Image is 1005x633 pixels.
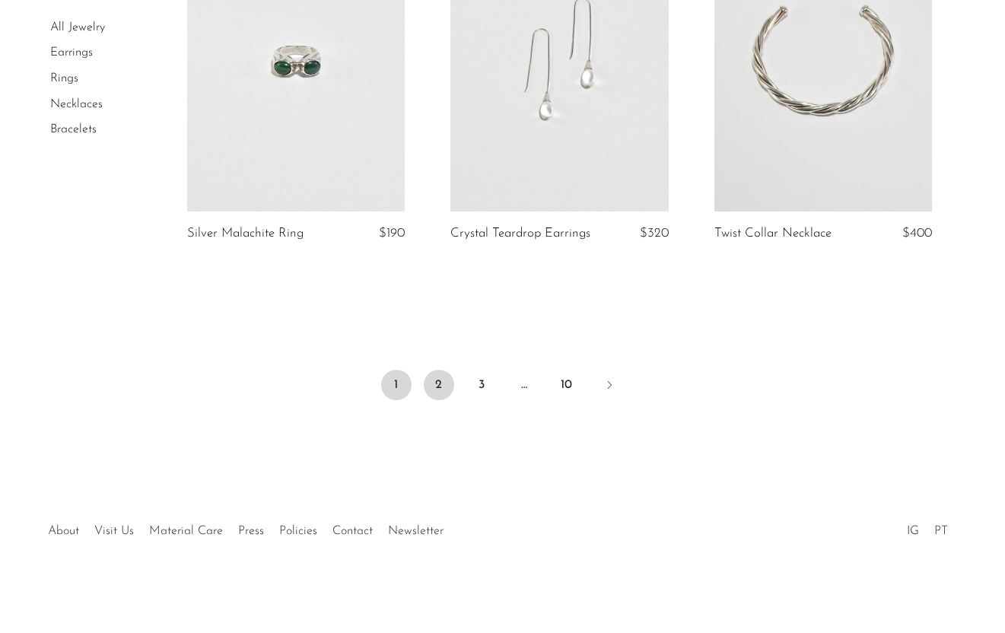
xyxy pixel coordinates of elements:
a: Silver Malachite Ring [187,227,304,240]
a: Earrings [50,47,93,59]
span: $400 [902,227,932,240]
a: Next [594,370,625,403]
a: IG [907,525,919,537]
a: 3 [466,370,497,400]
ul: Quick links [40,513,451,542]
a: Bracelets [50,123,97,135]
a: All Jewelry [50,21,105,33]
a: About [48,525,79,537]
a: Crystal Teardrop Earrings [450,227,590,240]
a: Necklaces [50,98,103,110]
a: PT [934,525,948,537]
span: … [509,370,539,400]
span: $190 [379,227,405,240]
a: Policies [279,525,317,537]
a: Visit Us [94,525,134,537]
span: $320 [640,227,669,240]
span: 1 [381,370,412,400]
a: 2 [424,370,454,400]
a: Material Care [149,525,223,537]
a: 10 [552,370,582,400]
a: Rings [50,72,78,84]
a: Press [238,525,264,537]
ul: Social Medias [899,513,956,542]
a: Twist Collar Necklace [714,227,832,240]
a: Contact [332,525,373,537]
